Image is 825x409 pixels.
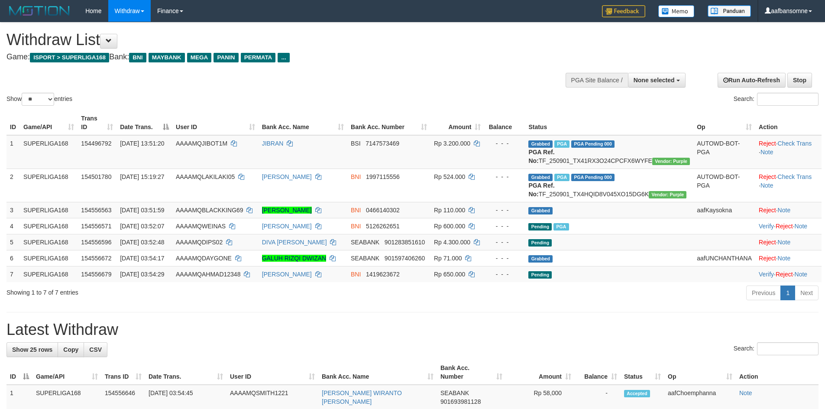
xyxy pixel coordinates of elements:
[20,234,78,250] td: SUPERLIGA168
[755,110,822,135] th: Action
[734,342,819,355] label: Search:
[528,174,553,181] span: Grabbed
[351,255,379,262] span: SEABANK
[129,53,146,62] span: BNI
[649,191,686,198] span: Vendor URL: https://trx4.1velocity.biz
[81,255,111,262] span: 154556672
[759,239,776,246] a: Reject
[759,173,776,180] a: Reject
[759,140,776,147] a: Reject
[322,390,402,405] a: [PERSON_NAME] WIRANTO [PERSON_NAME]
[176,207,243,214] span: AAAAMQBLACKKING69
[262,140,284,147] a: JIBRAN
[120,140,164,147] span: [DATE] 13:51:20
[172,110,259,135] th: User ID: activate to sort column ascending
[528,271,552,279] span: Pending
[58,342,84,357] a: Copy
[81,140,111,147] span: 154496792
[6,266,20,282] td: 7
[120,223,164,230] span: [DATE] 03:52:07
[528,207,553,214] span: Grabbed
[778,255,791,262] a: Note
[262,223,312,230] a: [PERSON_NAME]
[755,202,822,218] td: ·
[778,239,791,246] a: Note
[652,158,690,165] span: Vendor URL: https://trx4.1velocity.biz
[6,321,819,338] h1: Latest Withdraw
[718,73,786,88] a: Run Auto-Refresh
[262,173,312,180] a: [PERSON_NAME]
[430,110,484,135] th: Amount: activate to sort column ascending
[366,140,399,147] span: Copy 7147573469 to clipboard
[708,5,751,17] img: panduan.png
[385,239,425,246] span: Copy 901283851610 to clipboard
[554,140,569,148] span: Marked by aafsoumeymey
[81,207,111,214] span: 154556563
[78,110,116,135] th: Trans ID: activate to sort column ascending
[634,77,675,84] span: None selected
[30,53,109,62] span: ISPORT > SUPERLIGA168
[693,250,755,266] td: aafUNCHANTHANA
[488,206,521,214] div: - - -
[241,53,276,62] span: PERMATA
[760,182,773,189] a: Note
[434,223,465,230] span: Rp 600.000
[488,139,521,148] div: - - -
[776,271,793,278] a: Reject
[776,223,793,230] a: Reject
[20,202,78,218] td: SUPERLIGA168
[351,173,361,180] span: BNI
[736,360,819,385] th: Action
[226,360,318,385] th: User ID: activate to sort column ascending
[176,173,235,180] span: AAAAMQLAKILAKI05
[434,173,465,180] span: Rp 524.000
[528,140,553,148] span: Grabbed
[262,239,327,246] a: DIVA [PERSON_NAME]
[81,271,111,278] span: 154556679
[440,390,469,396] span: SEABANK
[778,173,812,180] a: Check Trans
[693,169,755,202] td: AUTOWD-BOT-PGA
[116,110,172,135] th: Date Trans.: activate to sort column descending
[759,255,776,262] a: Reject
[755,169,822,202] td: · ·
[488,222,521,230] div: - - -
[6,342,58,357] a: Show 25 rows
[351,271,361,278] span: BNI
[571,140,615,148] span: PGA Pending
[437,360,506,385] th: Bank Acc. Number: activate to sort column ascending
[366,173,400,180] span: Copy 1997115556 to clipboard
[434,271,465,278] span: Rp 650.000
[84,342,107,357] a: CSV
[734,93,819,106] label: Search:
[351,223,361,230] span: BNI
[755,250,822,266] td: ·
[6,93,72,106] label: Show entries
[528,239,552,247] span: Pending
[525,135,693,169] td: TF_250901_TX41RX3O24CPCFX6WYFE
[434,255,462,262] span: Rp 71.000
[795,286,819,300] a: Next
[759,207,776,214] a: Reject
[20,218,78,234] td: SUPERLIGA168
[759,271,774,278] a: Verify
[101,360,145,385] th: Trans ID: activate to sort column ascending
[63,346,78,353] span: Copy
[434,239,470,246] span: Rp 4.300.000
[6,285,337,297] div: Showing 1 to 7 of 7 entries
[6,53,541,62] h4: Game: Bank:
[434,140,470,147] span: Rp 3.200.000
[6,202,20,218] td: 3
[176,239,223,246] span: AAAAMQDIPS02
[347,110,430,135] th: Bank Acc. Number: activate to sort column ascending
[81,173,111,180] span: 154501780
[602,5,645,17] img: Feedback.jpg
[262,271,312,278] a: [PERSON_NAME]
[318,360,437,385] th: Bank Acc. Name: activate to sort column ascending
[366,223,400,230] span: Copy 5126262651 to clipboard
[6,218,20,234] td: 4
[176,223,226,230] span: AAAAMQWEINAS
[571,174,615,181] span: PGA Pending
[176,255,232,262] span: AAAAMQDAYGONE
[351,140,361,147] span: BSI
